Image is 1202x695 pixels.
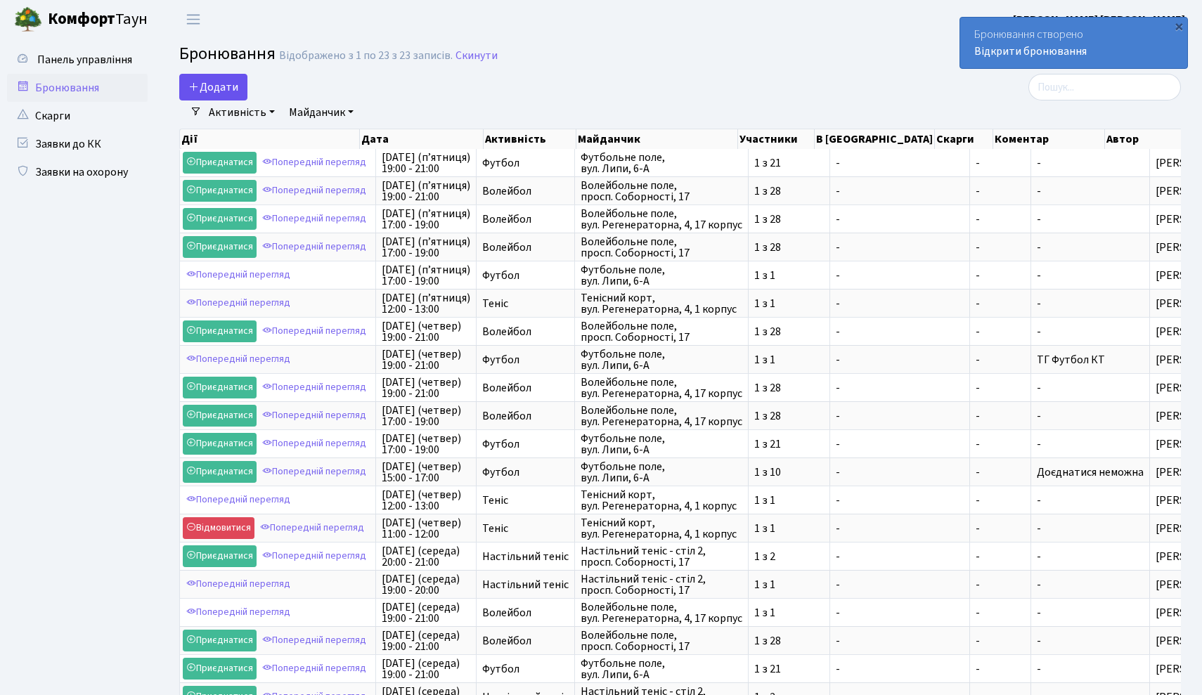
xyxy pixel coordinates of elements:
span: - [836,579,964,590]
span: - [1037,605,1041,621]
img: logo.png [14,6,42,34]
span: Волейбольне поле, просп. Соборності, 17 [581,630,742,652]
span: [DATE] (четвер) 19:00 - 21:00 [382,349,470,371]
span: Футбол [482,467,569,478]
span: 1 з 21 [754,663,824,675]
span: - [1037,212,1041,227]
span: - [976,551,1025,562]
span: Волейбольне поле, вул. Регенераторна, 4, 17 корпус [581,377,742,399]
a: Попередній перегляд [257,517,368,539]
th: Майданчик [576,129,738,149]
span: Волейбол [482,410,569,422]
div: × [1172,19,1186,33]
span: - [976,523,1025,534]
a: Попередній перегляд [259,208,370,230]
span: - [976,495,1025,506]
span: 1 з 21 [754,157,824,169]
span: - [836,382,964,394]
span: [DATE] (середа) 19:00 - 21:00 [382,602,470,624]
a: Приєднатися [183,433,257,455]
a: Скарги [7,102,148,130]
b: [PERSON_NAME] [PERSON_NAME] [1013,12,1185,27]
span: Футбольне поле, вул. Липи, 6-А [581,658,742,680]
span: - [836,298,964,309]
span: [DATE] (четвер) 17:00 - 19:00 [382,405,470,427]
span: 1 з 1 [754,354,824,365]
span: - [1037,324,1041,339]
th: Скарги [935,129,993,149]
a: Попередній перегляд [183,602,294,623]
span: - [1037,436,1041,452]
span: [DATE] (п’ятниця) 19:00 - 21:00 [382,180,470,202]
span: [DATE] (середа) 20:00 - 21:00 [382,545,470,568]
a: Попередній перегляд [259,630,370,651]
span: Футбольне поле, вул. Липи, 6-А [581,152,742,174]
span: Волейбольне поле, вул. Регенераторна, 4, 17 корпус [581,602,742,624]
span: [DATE] (четвер) 11:00 - 12:00 [382,517,470,540]
span: Волейбол [482,382,569,394]
span: Футбол [482,157,569,169]
span: - [836,523,964,534]
a: Попередній перегляд [259,658,370,680]
span: [DATE] (четвер) 19:00 - 21:00 [382,377,470,399]
a: Попередній перегляд [259,545,370,567]
span: - [836,467,964,478]
span: [DATE] (четвер) 17:00 - 19:00 [382,433,470,455]
span: - [1037,408,1041,424]
span: - [1037,183,1041,199]
span: - [836,326,964,337]
th: Дата [360,129,484,149]
span: - [976,326,1025,337]
a: Попередній перегляд [183,573,294,595]
span: - [1037,240,1041,255]
a: Приєднатися [183,461,257,483]
a: Попередній перегляд [259,180,370,202]
span: - [836,439,964,450]
span: Волейбольне поле, просп. Соборності, 17 [581,236,742,259]
span: 1 з 1 [754,270,824,281]
a: Попередній перегляд [183,264,294,286]
span: - [976,157,1025,169]
span: - [836,663,964,675]
span: 1 з 28 [754,214,824,225]
a: Попередній перегляд [183,292,294,314]
span: Настільний теніс - стіл 2, просп. Соборності, 17 [581,545,742,568]
span: 1 з 2 [754,551,824,562]
a: Приєднатися [183,630,257,651]
span: Футбол [482,439,569,450]
span: - [1037,549,1041,564]
span: - [836,242,964,253]
span: - [1037,493,1041,508]
a: Попередній перегляд [259,461,370,483]
span: - [976,607,1025,618]
span: - [836,551,964,562]
a: Приєднатися [183,320,257,342]
a: Відмовитися [183,517,254,539]
a: Бронювання [7,74,148,102]
span: 1 з 28 [754,326,824,337]
span: - [836,270,964,281]
span: Волейбольне поле, просп. Соборності, 17 [581,180,742,202]
span: [DATE] (четвер) 12:00 - 13:00 [382,489,470,512]
span: - [976,410,1025,422]
span: 1 з 1 [754,579,824,590]
a: Попередній перегляд [259,152,370,174]
span: 1 з 1 [754,298,824,309]
a: Попередній перегляд [259,320,370,342]
span: Волейбол [482,635,569,647]
span: 1 з 1 [754,607,824,618]
span: Настільний теніс [482,579,569,590]
span: - [976,579,1025,590]
a: Відкрити бронювання [974,44,1087,59]
a: Приєднатися [183,208,257,230]
span: - [976,186,1025,197]
a: Заявки до КК [7,130,148,158]
th: Участники [738,129,815,149]
button: Переключити навігацію [176,8,211,31]
span: 1 з 28 [754,635,824,647]
a: Попередній перегляд [259,236,370,258]
span: Настільний теніс - стіл 2, просп. Соборності, 17 [581,573,742,596]
span: [DATE] (середа) 19:00 - 21:00 [382,630,470,652]
span: - [976,270,1025,281]
span: [DATE] (п’ятниця) 17:00 - 19:00 [382,236,470,259]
